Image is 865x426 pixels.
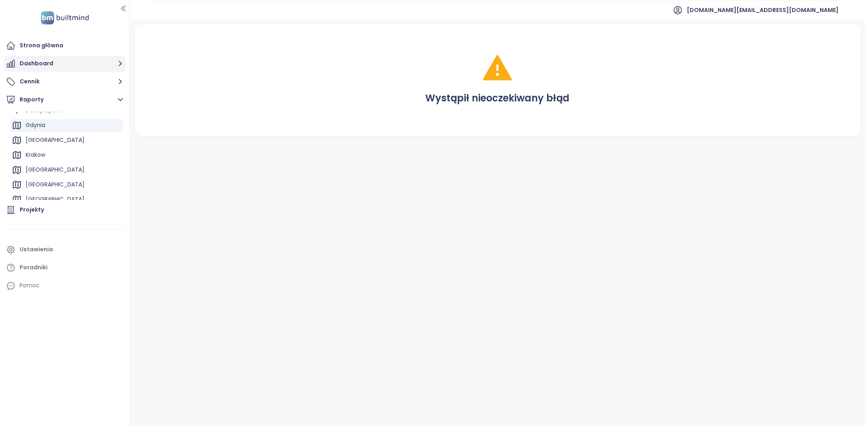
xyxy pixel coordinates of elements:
div: [GEOGRAPHIC_DATA] [10,134,123,147]
div: [GEOGRAPHIC_DATA] [10,178,123,191]
div: [GEOGRAPHIC_DATA] [26,135,84,145]
div: [GEOGRAPHIC_DATA] [10,164,123,176]
div: Krakow [10,149,123,162]
div: [GEOGRAPHIC_DATA] [10,193,123,206]
div: Gdynia [26,120,45,130]
div: Wystąpił nieoczekiwany błąd [157,92,838,105]
a: Projekty [4,202,125,218]
div: Strona główna [20,40,63,50]
div: Pomoc [20,281,40,291]
div: Ustawienia [20,244,53,254]
a: Ustawienia [4,242,125,258]
div: Poradniki [20,262,48,273]
button: Dashboard [4,56,125,72]
div: Gdynia [10,119,123,132]
div: [GEOGRAPHIC_DATA] [26,165,84,175]
div: Krakow [26,150,45,160]
div: [GEOGRAPHIC_DATA] [26,180,84,190]
div: Projekty [20,205,44,215]
a: Poradniki [4,260,125,276]
div: Pomoc [4,278,125,294]
div: [GEOGRAPHIC_DATA] [26,194,84,204]
a: Strona główna [4,38,125,54]
img: logo [38,10,91,26]
span: [DOMAIN_NAME][EMAIL_ADDRESS][DOMAIN_NAME] [687,0,839,20]
span: warning [483,53,512,82]
button: Raporty [4,92,125,108]
button: Cennik [4,74,125,90]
